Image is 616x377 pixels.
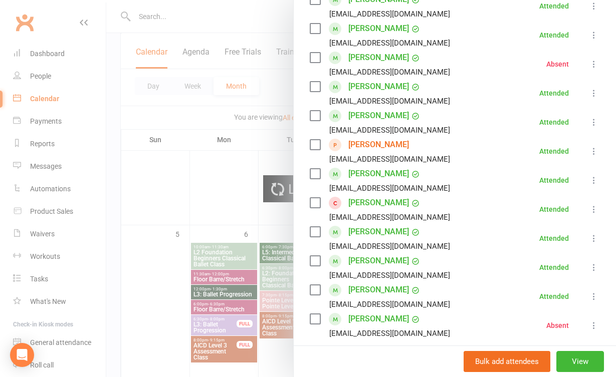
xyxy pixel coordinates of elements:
div: Attended [539,90,569,97]
a: [PERSON_NAME] [348,282,409,298]
div: [EMAIL_ADDRESS][DOMAIN_NAME] [329,124,450,137]
div: Attended [539,235,569,242]
a: [PERSON_NAME] [348,79,409,95]
a: [PERSON_NAME] [348,253,409,269]
div: [EMAIL_ADDRESS][DOMAIN_NAME] [329,240,450,253]
a: [PERSON_NAME] [348,21,409,37]
div: Absent [546,322,569,329]
a: [PERSON_NAME] [348,137,409,153]
button: Bulk add attendees [464,351,550,372]
a: [PERSON_NAME] [348,195,409,211]
div: Attended [539,206,569,213]
div: [EMAIL_ADDRESS][DOMAIN_NAME] [329,211,450,224]
button: View [556,351,604,372]
div: [EMAIL_ADDRESS][DOMAIN_NAME] [329,327,450,340]
div: [EMAIL_ADDRESS][DOMAIN_NAME] [329,298,450,311]
div: [EMAIL_ADDRESS][DOMAIN_NAME] [329,66,450,79]
div: Open Intercom Messenger [10,343,34,367]
div: Attended [539,148,569,155]
div: [EMAIL_ADDRESS][DOMAIN_NAME] [329,153,450,166]
div: Attended [539,177,569,184]
a: [PERSON_NAME] [348,224,409,240]
div: Attended [539,3,569,10]
div: [EMAIL_ADDRESS][DOMAIN_NAME] [329,95,450,108]
div: Attended [539,264,569,271]
div: [EMAIL_ADDRESS][DOMAIN_NAME] [329,269,450,282]
div: Attended [539,119,569,126]
a: [PERSON_NAME] [348,166,409,182]
div: Attended [539,32,569,39]
div: Absent [546,61,569,68]
div: [EMAIL_ADDRESS][DOMAIN_NAME] [329,182,450,195]
a: [PERSON_NAME] [348,311,409,327]
div: [EMAIL_ADDRESS][DOMAIN_NAME] [329,37,450,50]
div: Attended [539,293,569,300]
div: [EMAIL_ADDRESS][DOMAIN_NAME] [329,8,450,21]
a: [PERSON_NAME] [348,108,409,124]
a: [PERSON_NAME] [348,50,409,66]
